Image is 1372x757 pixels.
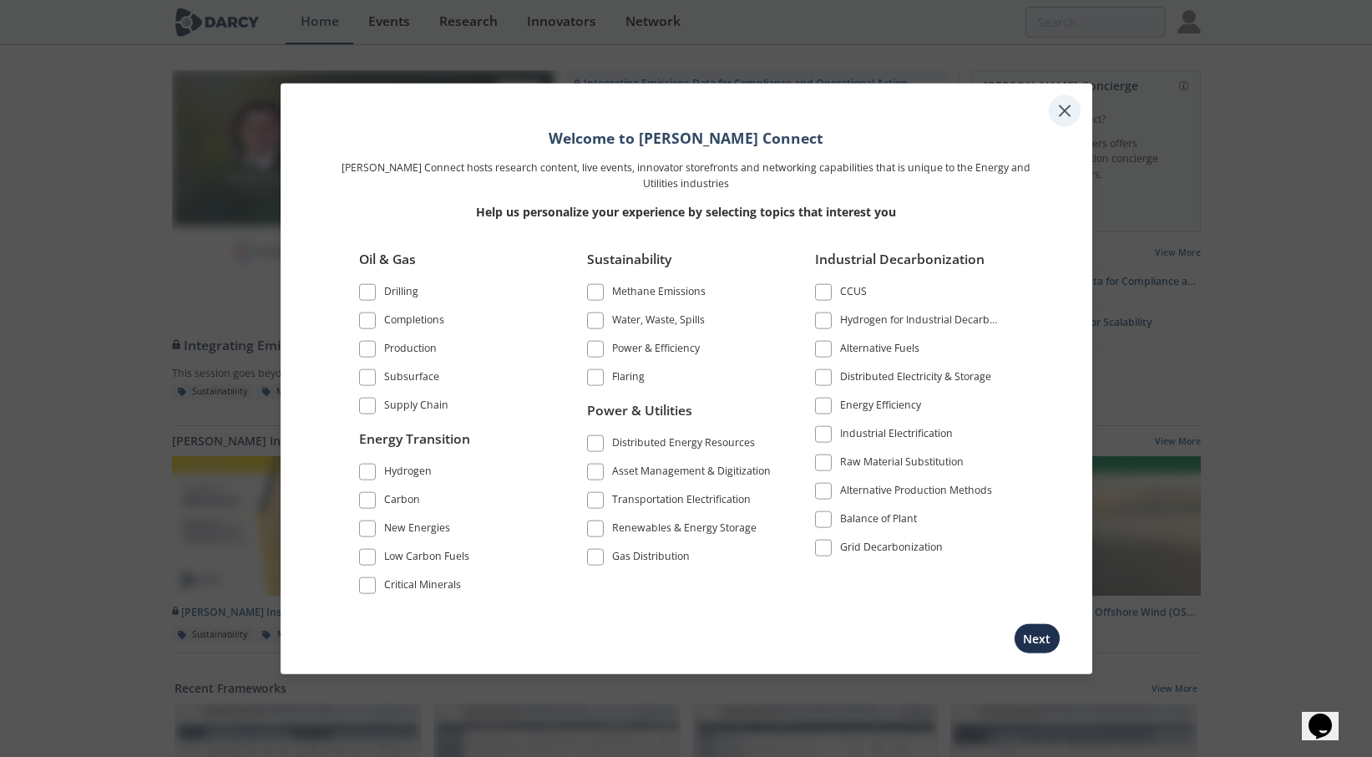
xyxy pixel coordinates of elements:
[612,491,751,511] div: Transportation Electrification
[815,250,1002,282] div: Industrial Decarbonization
[612,463,771,483] div: Asset Management & Digitization
[840,483,992,503] div: Alternative Production Methods
[612,520,757,540] div: Renewables & Energy Storage
[612,369,645,389] div: Flaring
[359,429,546,460] div: Energy Transition
[384,548,469,568] div: Low Carbon Fuels
[336,127,1037,149] h1: Welcome to [PERSON_NAME] Connect
[840,284,867,304] div: CCUS
[1014,622,1061,653] button: Next
[840,369,991,389] div: Distributed Electricity & Storage
[840,312,1002,333] div: Hydrogen for Industrial Decarbonization
[384,341,437,361] div: Production
[840,341,919,361] div: Alternative Fuels
[840,540,943,560] div: Grid Decarbonization
[384,491,420,511] div: Carbon
[612,434,755,455] div: Distributed Energy Resources
[384,284,418,304] div: Drilling
[384,312,444,333] div: Completions
[359,250,546,282] div: Oil & Gas
[384,398,448,418] div: Supply Chain
[384,369,439,389] div: Subsurface
[612,341,700,361] div: Power & Efficiency
[587,250,774,282] div: Sustainability
[840,398,921,418] div: Energy Efficiency
[587,400,774,432] div: Power & Utilities
[840,426,953,446] div: Industrial Electrification
[384,577,461,597] div: Critical Minerals
[840,455,964,475] div: Raw Material Substitution
[612,312,705,333] div: Water, Waste, Spills
[612,548,690,568] div: Gas Distribution
[612,284,706,304] div: Methane Emissions
[840,511,917,531] div: Balance of Plant
[1302,690,1355,740] iframe: chat widget
[336,203,1037,221] p: Help us personalize your experience by selecting topics that interest you
[384,520,450,540] div: New Energies
[336,160,1037,191] p: [PERSON_NAME] Connect hosts research content, live events, innovator storefronts and networking c...
[384,463,432,483] div: Hydrogen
